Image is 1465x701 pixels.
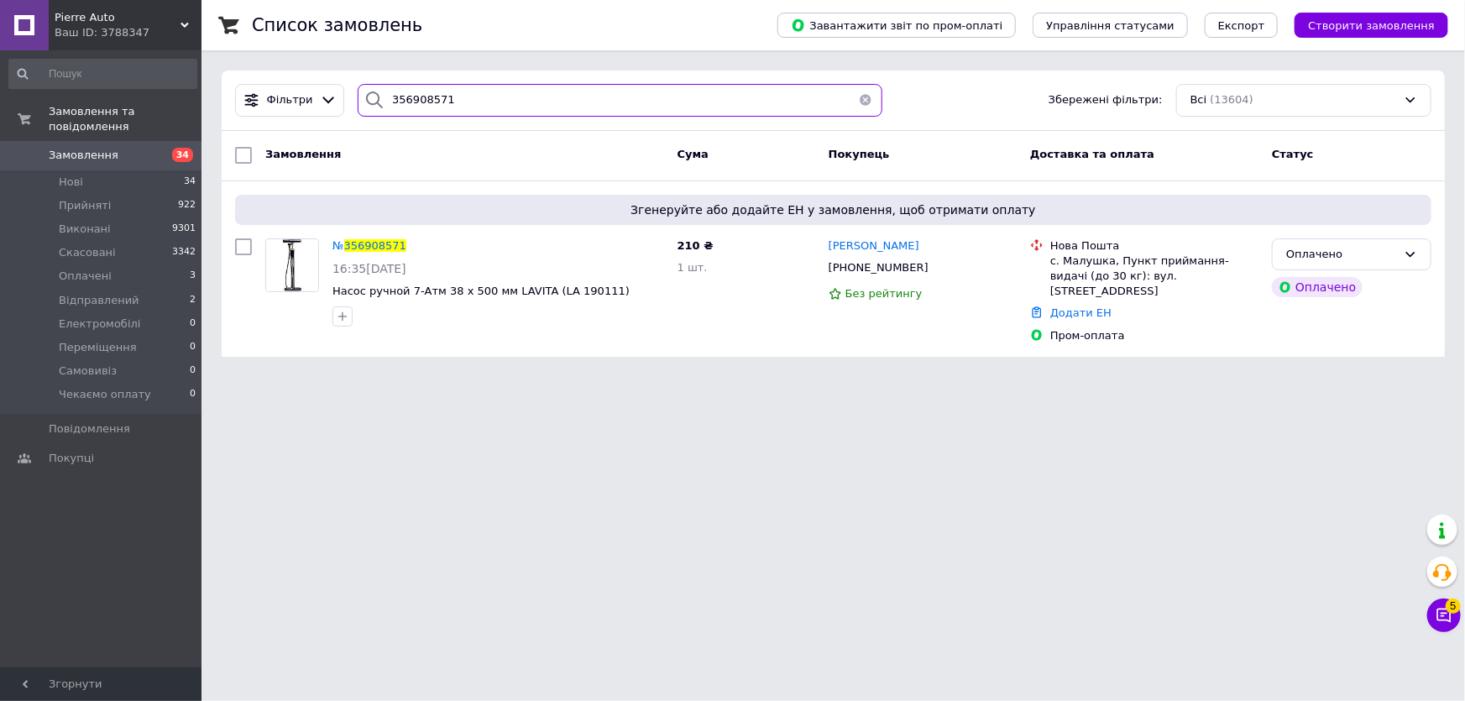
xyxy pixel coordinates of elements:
span: 1 шт. [678,261,708,274]
div: Ваш ID: 3788347 [55,25,201,40]
span: Всі [1190,92,1207,108]
div: Нова Пошта [1050,238,1258,254]
span: Статус [1272,148,1314,160]
span: 9301 [172,222,196,237]
span: 0 [190,364,196,379]
span: Самовивіз [59,364,117,379]
span: Скасовані [59,245,116,260]
div: с. Малушка, Пункт приймання-видачі (до 30 кг): вул. [STREET_ADDRESS] [1050,254,1258,300]
span: Замовлення та повідомлення [49,104,201,134]
button: Очистить [849,84,882,117]
span: Чекаємо оплату [59,387,151,402]
div: Оплачено [1272,277,1363,297]
span: Електромобілі [59,316,140,332]
span: Переміщення [59,340,137,355]
h1: Список замовлень [252,15,422,35]
span: 2 [190,293,196,308]
span: 356908571 [344,239,406,252]
div: Пром-оплата [1050,328,1258,343]
span: Pierre Auto [55,10,181,25]
span: Збережені фільтри: [1049,92,1163,108]
span: [PERSON_NAME] [829,239,919,252]
button: Управління статусами [1033,13,1188,38]
span: Покупець [829,148,890,160]
a: [PERSON_NAME] [829,238,919,254]
span: Повідомлення [49,421,130,437]
a: Створити замовлення [1278,18,1448,31]
span: Cума [678,148,709,160]
span: 0 [190,387,196,402]
span: Замовлення [49,148,118,163]
span: Доставка та оплата [1030,148,1154,160]
span: 0 [190,340,196,355]
button: Завантажити звіт по пром-оплаті [777,13,1016,38]
span: 16:35[DATE] [332,262,406,275]
span: 5 [1446,594,1461,609]
span: 3 [190,269,196,284]
span: Експорт [1218,19,1265,32]
span: (13604) [1210,93,1253,106]
span: Виконані [59,222,111,237]
span: Нові [59,175,83,190]
span: [PHONE_NUMBER] [829,261,929,274]
span: 210 ₴ [678,239,714,252]
button: Експорт [1205,13,1279,38]
a: Фото товару [265,238,319,292]
div: Оплачено [1286,246,1397,264]
input: Пошук за номером замовлення, ПІБ покупця, номером телефону, Email, номером накладної [358,84,882,117]
span: № [332,239,344,252]
span: Завантажити звіт по пром-оплаті [791,18,1002,33]
span: 3342 [172,245,196,260]
button: Чат з покупцем5 [1427,599,1461,632]
a: Додати ЕН [1050,306,1112,319]
a: №356908571 [332,239,406,252]
span: Прийняті [59,198,111,213]
span: 0 [190,316,196,332]
span: Відправлений [59,293,139,308]
a: Насос ручной 7-Атм 38 х 500 мм LAVITA (LA 190111) [332,285,630,297]
span: 922 [178,198,196,213]
span: Згенеруйте або додайте ЕН у замовлення, щоб отримати оплату [242,201,1425,218]
span: Покупці [49,451,94,466]
span: 34 [184,175,196,190]
span: Без рейтингу [845,287,923,300]
span: 34 [172,148,193,162]
img: Фото товару [266,239,318,291]
span: Фільтри [267,92,313,108]
span: Створити замовлення [1308,19,1435,32]
span: Замовлення [265,148,341,160]
button: Створити замовлення [1295,13,1448,38]
span: Оплачені [59,269,112,284]
span: Управління статусами [1046,19,1175,32]
input: Пошук [8,59,197,89]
